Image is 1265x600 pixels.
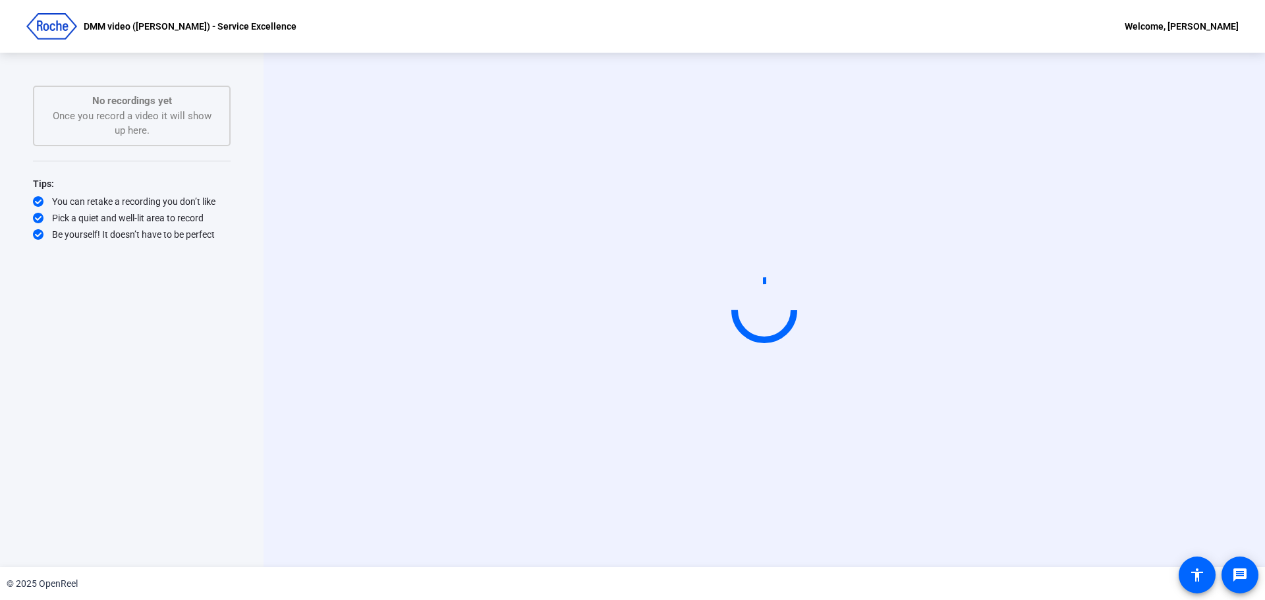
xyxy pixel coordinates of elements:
[84,18,296,34] p: DMM video ([PERSON_NAME]) - Service Excellence
[33,176,231,192] div: Tips:
[7,577,78,591] div: © 2025 OpenReel
[47,94,216,138] div: Once you record a video it will show up here.
[33,195,231,208] div: You can retake a recording you don’t like
[33,211,231,225] div: Pick a quiet and well-lit area to record
[1189,567,1205,583] mat-icon: accessibility
[47,94,216,109] p: No recordings yet
[26,13,77,40] img: OpenReel logo
[33,228,231,241] div: Be yourself! It doesn’t have to be perfect
[1125,18,1239,34] div: Welcome, [PERSON_NAME]
[1232,567,1248,583] mat-icon: message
